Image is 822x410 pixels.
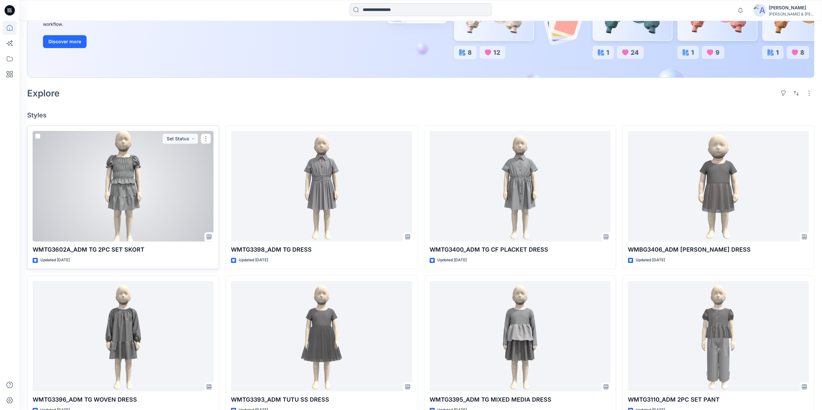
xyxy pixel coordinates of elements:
a: WMTG3396_ADM TG WOVEN DRESS [33,281,213,392]
a: Discover more [43,35,188,48]
h4: Styles [27,111,814,119]
p: Updated [DATE] [636,257,665,264]
a: WMTG3393_ADM TUTU SS DRESS [231,281,412,392]
p: WMTG3110_ADM 2PC SET PANT [628,395,809,404]
p: WMTG3400_ADM TG CF PLACKET DRESS [430,245,610,254]
div: [PERSON_NAME] & [PERSON_NAME] [769,12,814,16]
img: avatar [753,4,766,17]
p: WMTG3396_ADM TG WOVEN DRESS [33,395,213,404]
a: WMTG3602A_ADM TG 2PC SET SKORT [33,131,213,242]
p: Updated [DATE] [437,257,467,264]
p: WMBG3406_ADM [PERSON_NAME] DRESS [628,245,809,254]
button: Discover more [43,35,87,48]
p: WMTG3398_ADM TG DRESS [231,245,412,254]
p: WMTG3393_ADM TUTU SS DRESS [231,395,412,404]
p: WMTG3602A_ADM TG 2PC SET SKORT [33,245,213,254]
p: WMTG3395_ADM TG MIXED MEDIA DRESS [430,395,610,404]
a: WMTG3400_ADM TG CF PLACKET DRESS [430,131,610,242]
a: WMTG3395_ADM TG MIXED MEDIA DRESS [430,281,610,392]
a: WMBG3406_ADM BG TUTU DRESS [628,131,809,242]
p: Updated [DATE] [239,257,268,264]
div: [PERSON_NAME] [769,4,814,12]
p: Updated [DATE] [40,257,70,264]
h2: Explore [27,88,60,98]
a: WMTG3110_ADM 2PC SET PANT [628,281,809,392]
a: WMTG3398_ADM TG DRESS [231,131,412,242]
